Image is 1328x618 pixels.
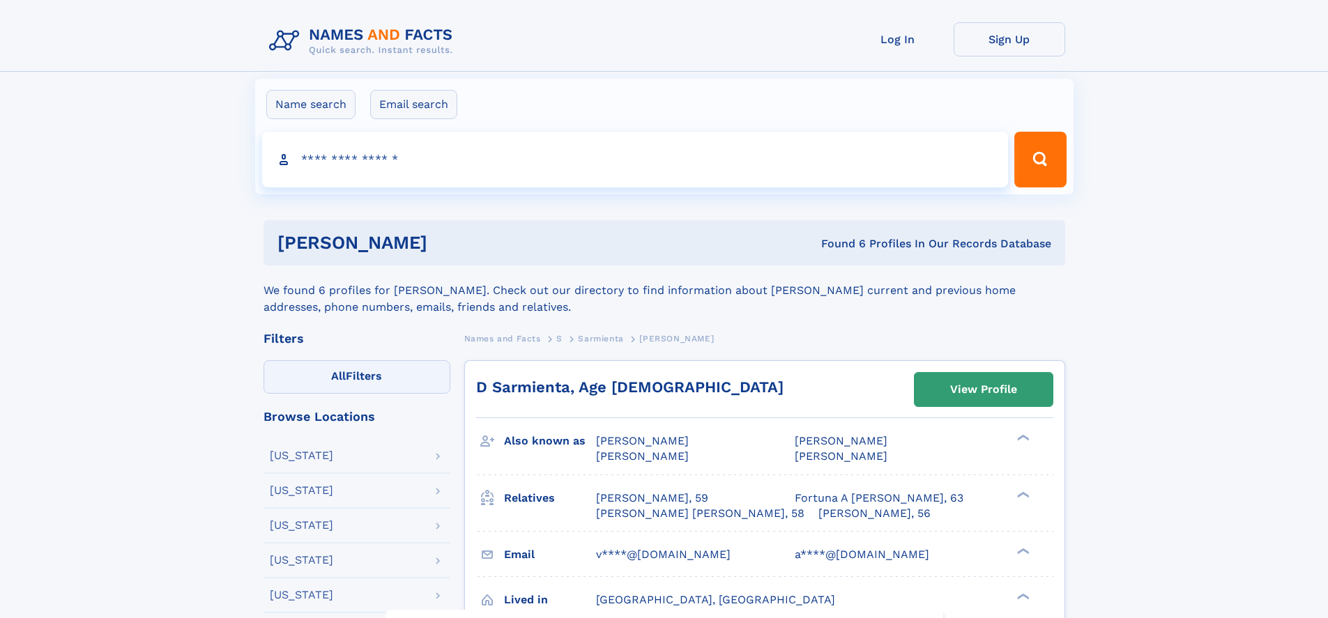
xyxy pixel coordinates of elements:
[1014,592,1030,601] div: ❯
[596,434,689,447] span: [PERSON_NAME]
[578,334,623,343] span: Sarmienta
[556,334,563,343] span: S
[596,593,835,606] span: [GEOGRAPHIC_DATA], [GEOGRAPHIC_DATA]
[596,449,689,463] span: [PERSON_NAME]
[270,589,333,601] div: [US_STATE]
[476,378,784,396] a: D Sarmienta, Age [DEMOGRAPHIC_DATA]
[915,373,1053,406] a: View Profile
[1014,433,1030,442] div: ❯
[795,490,963,506] a: Fortuna A [PERSON_NAME], 63
[504,588,596,612] h3: Lived in
[624,236,1051,252] div: Found 6 Profiles In Our Records Database
[596,490,708,506] a: [PERSON_NAME], 59
[639,334,714,343] span: [PERSON_NAME]
[270,485,333,496] div: [US_STATE]
[464,330,541,347] a: Names and Facts
[818,506,931,521] a: [PERSON_NAME], 56
[842,22,954,56] a: Log In
[556,330,563,347] a: S
[264,360,450,394] label: Filters
[264,332,450,345] div: Filters
[795,449,887,463] span: [PERSON_NAME]
[596,506,804,521] a: [PERSON_NAME] [PERSON_NAME], 58
[264,265,1065,316] div: We found 6 profiles for [PERSON_NAME]. Check out our directory to find information about [PERSON_...
[1014,490,1030,499] div: ❯
[504,429,596,453] h3: Also known as
[954,22,1065,56] a: Sign Up
[270,555,333,566] div: [US_STATE]
[795,434,887,447] span: [PERSON_NAME]
[331,369,346,383] span: All
[1014,546,1030,555] div: ❯
[266,90,356,119] label: Name search
[270,520,333,531] div: [US_STATE]
[504,543,596,566] h3: Email
[504,486,596,510] h3: Relatives
[262,132,1009,187] input: search input
[370,90,457,119] label: Email search
[270,450,333,461] div: [US_STATE]
[277,234,625,252] h1: [PERSON_NAME]
[1014,132,1066,187] button: Search Button
[578,330,623,347] a: Sarmienta
[264,410,450,423] div: Browse Locations
[264,22,464,60] img: Logo Names and Facts
[950,373,1017,405] div: View Profile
